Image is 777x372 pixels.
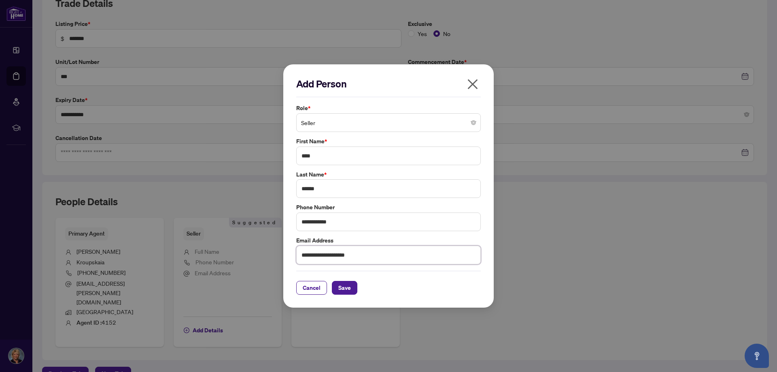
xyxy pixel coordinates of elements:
[332,281,357,295] button: Save
[296,137,481,146] label: First Name
[296,170,481,179] label: Last Name
[471,120,476,125] span: close-circle
[296,281,327,295] button: Cancel
[301,115,476,130] span: Seller
[466,78,479,91] span: close
[303,281,321,294] span: Cancel
[296,104,481,113] label: Role
[296,236,481,245] label: Email Address
[338,281,351,294] span: Save
[296,77,481,90] h2: Add Person
[296,203,481,212] label: Phone Number
[745,344,769,368] button: Open asap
